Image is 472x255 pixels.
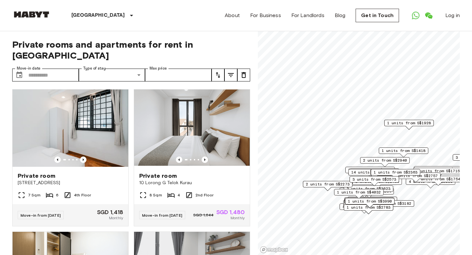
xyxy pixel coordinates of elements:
span: 1 units from S$3182 [368,201,411,206]
span: 1 units from S$4032 [337,189,381,195]
span: [STREET_ADDRESS] [18,180,123,186]
button: Previous image [54,156,61,163]
div: Map marker [303,181,352,191]
span: 3 units from S$3623 [347,186,390,192]
button: Previous image [176,156,182,163]
div: Map marker [370,169,420,179]
label: Type of stay [83,66,106,71]
div: Map marker [344,188,394,198]
span: Private room [139,172,177,180]
span: 17 units from S$1480 [417,166,463,172]
div: Map marker [348,169,400,179]
a: Open WhatsApp [409,9,422,22]
button: tune [224,69,237,81]
span: SGD 1,644 [193,212,213,218]
button: Choose date [13,69,26,81]
div: Map marker [340,203,389,213]
span: 2 units from S$2940 [363,157,407,163]
div: Map marker [379,147,428,157]
a: Blog [335,12,346,19]
div: Map marker [352,178,402,188]
div: Map marker [371,169,420,179]
img: Habyt [12,11,51,18]
div: Map marker [348,197,397,207]
div: Map marker [365,200,414,210]
img: Marketing picture of unit SG-01-029-002-03 [134,90,250,167]
label: Max price [150,66,167,71]
span: SGD 1,480 [216,209,245,215]
span: 1 units from S$1418 [382,148,425,154]
div: Map marker [344,197,394,207]
a: Open WeChat [422,9,435,22]
a: Log in [445,12,460,19]
a: About [225,12,240,19]
span: 1 units from S$3990 [348,198,392,204]
div: Map marker [345,198,395,208]
span: 8 Sqm [150,192,162,198]
span: 1 units from S$2363 [374,169,417,175]
span: Monthly [231,215,245,221]
span: 2nd Floor [195,192,213,198]
span: Private room [18,172,55,180]
div: Map marker [344,204,393,214]
label: Move-in date [17,66,41,71]
a: Marketing picture of unit SG-01-109-001-006Previous imagePrevious imagePrivate room[STREET_ADDRES... [12,89,129,226]
span: 4 [177,192,180,198]
span: Monthly [109,215,123,221]
span: Move-in from [DATE] [21,213,61,218]
div: Map marker [334,189,384,199]
span: 14 units from S$2348 [351,169,397,175]
div: Map marker [406,178,455,188]
a: For Landlords [291,12,324,19]
span: 1 units from S$1715 [416,168,460,174]
div: Map marker [360,157,410,167]
span: 3 units from S$2573 [352,176,396,182]
a: For Business [250,12,281,19]
button: tune [212,69,224,81]
span: 1 units from S$3600 [350,197,394,203]
div: Map marker [345,167,395,177]
img: Marketing picture of unit SG-01-109-001-006 [13,90,128,167]
div: Map marker [344,185,393,195]
div: Map marker [384,120,434,130]
span: 4th Floor [74,192,91,198]
button: Previous image [202,156,208,163]
div: Map marker [349,168,399,178]
div: Map marker [349,176,399,186]
span: 7 Sqm [28,192,41,198]
span: 6 [56,192,59,198]
span: Move-in from [DATE] [142,213,182,218]
span: 2 units from S$2273 [306,181,349,187]
a: Mapbox logo [260,246,288,253]
div: Map marker [391,173,440,183]
div: Map marker [413,168,463,178]
span: 3 units from S$3024 [352,169,396,175]
a: Get in Touch [356,9,399,22]
p: [GEOGRAPHIC_DATA] [71,12,125,19]
span: 10 Lorong G Telok Kurau [139,180,245,186]
button: Previous image [80,156,86,163]
a: Marketing picture of unit SG-01-029-002-03Previous imagePrevious imagePrivate room10 Lorong G Tel... [134,89,250,226]
div: Map marker [414,166,466,176]
span: Private rooms and apartments for rent in [GEOGRAPHIC_DATA] [12,39,250,61]
button: tune [237,69,250,81]
span: 1 units from S$1928 [387,120,431,126]
div: Map marker [343,200,393,210]
span: 2 units from S$2757 [394,173,438,179]
span: 4 units from S$1680 [342,204,386,210]
span: SGD 1,418 [97,209,123,215]
span: 3 units from S$1764 [348,167,392,173]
